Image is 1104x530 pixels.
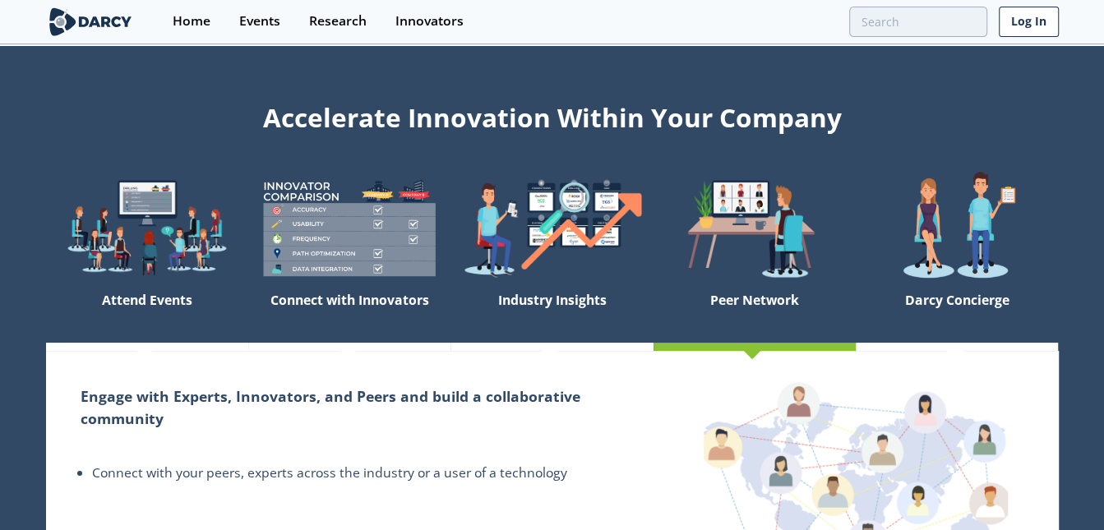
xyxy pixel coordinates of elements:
[46,92,1059,136] div: Accelerate Innovation Within Your Company
[999,7,1059,37] a: Log In
[654,285,856,343] div: Peer Network
[856,285,1058,343] div: Darcy Concierge
[46,285,248,343] div: Attend Events
[173,15,210,28] div: Home
[46,7,136,36] img: logo-wide.svg
[395,15,464,28] div: Innovators
[81,385,619,429] h2: Engage with Experts, Innovators, and Peers and build a collaborative community
[849,7,987,37] input: Advanced Search
[92,463,619,483] li: Connect with your peers, experts across the industry or a user of a technology
[856,171,1058,285] img: welcome-concierge-wide-20dccca83e9cbdbb601deee24fb8df72.png
[248,171,450,285] img: welcome-compare-1b687586299da8f117b7ac84fd957760.png
[239,15,280,28] div: Events
[248,285,450,343] div: Connect with Innovators
[654,171,856,285] img: welcome-attend-b816887fc24c32c29d1763c6e0ddb6e6.png
[46,171,248,285] img: welcome-explore-560578ff38cea7c86bcfe544b5e45342.png
[450,285,653,343] div: Industry Insights
[450,171,653,285] img: welcome-find-a12191a34a96034fcac36f4ff4d37733.png
[309,15,367,28] div: Research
